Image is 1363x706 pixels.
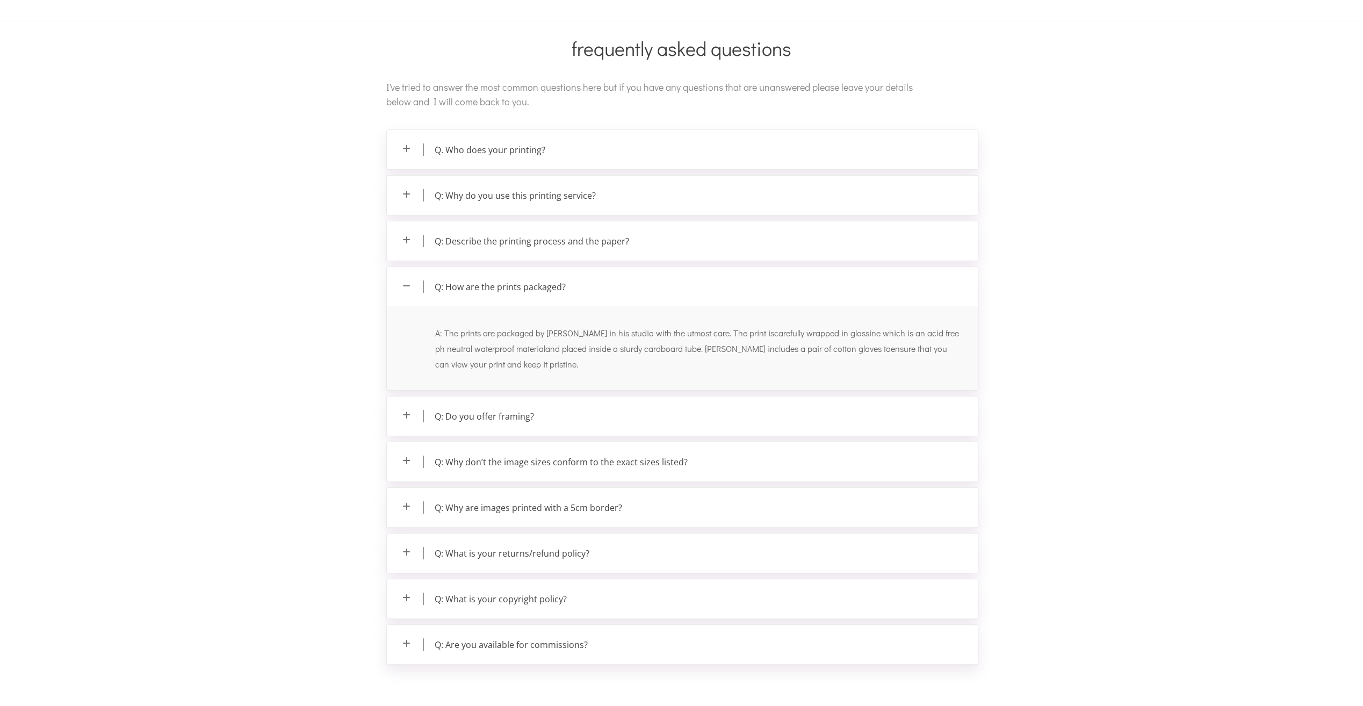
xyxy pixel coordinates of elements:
p: Q: What is your copyright policy? [387,579,978,618]
p: Q: How are the prints packaged? [387,267,978,306]
span: I've tried to answer the most common questions here but if you have any questions that are unansw... [386,81,913,108]
p: Q: Describe the printing process and the paper? [387,221,978,261]
p: Q: Why are images printed with a 5cm border? [387,488,978,527]
span: frequently asked questions [572,35,791,61]
span: ensure that you can view your print and keep it pristine. [435,343,947,370]
p: Q: Do you offer framing? [387,397,978,436]
p: Q: What is your returns/refund policy? [387,534,978,573]
span: carefully wrapped in glassine which is an acid free ph neutral waterproof material [435,327,959,354]
p: Q. Who does your printing? [387,130,978,169]
p: Q: Why don’t the image sizes conform to the exact sizes listed? [387,442,978,481]
span: A: The prints are packaged by [PERSON_NAME] in his studio with the utmost care. The print is [435,327,774,338]
p: Q: Why do you use this printing service? [387,176,978,215]
span: and placed inside a sturdy cardboard tube. [PERSON_NAME] includes a pair of cotton gloves to [545,343,891,354]
p: Q: Are you available for commissions? [387,625,978,664]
